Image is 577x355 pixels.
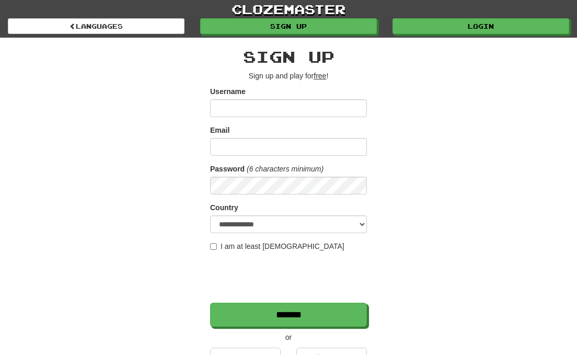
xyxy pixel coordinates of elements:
label: Username [210,86,246,97]
u: free [314,72,326,80]
p: Sign up and play for ! [210,71,367,81]
a: Languages [8,18,184,34]
input: I am at least [DEMOGRAPHIC_DATA] [210,243,217,250]
label: Country [210,202,238,213]
a: Login [393,18,569,34]
a: Sign up [200,18,377,34]
label: Email [210,125,229,135]
label: I am at least [DEMOGRAPHIC_DATA] [210,241,344,251]
em: (6 characters minimum) [247,165,324,173]
h2: Sign up [210,48,367,65]
iframe: reCAPTCHA [210,257,369,297]
p: or [210,332,367,342]
label: Password [210,164,245,174]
